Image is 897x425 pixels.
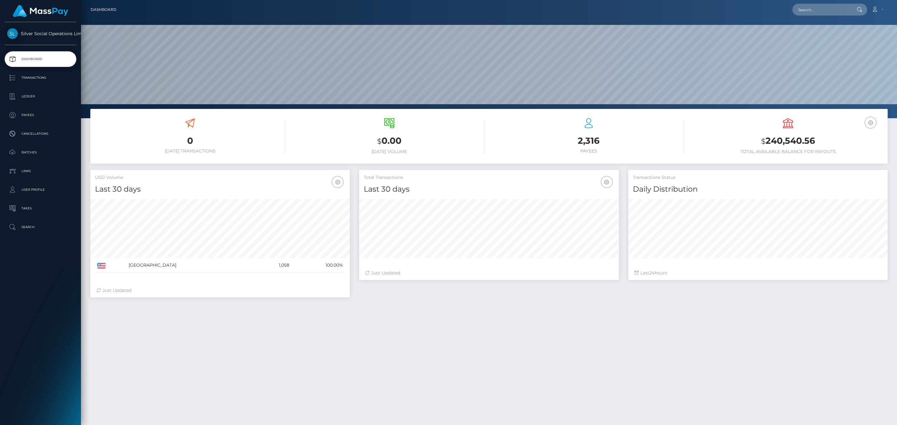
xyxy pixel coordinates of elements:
h3: 0 [95,135,285,147]
h3: 2,316 [494,135,684,147]
h6: Payees [494,148,684,154]
h5: Total Transactions [364,175,614,181]
span: 24 [649,270,655,276]
small: $ [761,137,766,146]
h6: Total Available Balance for Payouts [693,149,883,154]
p: Transactions [7,73,74,82]
a: Search [5,219,76,235]
h6: [DATE] Transactions [95,148,285,154]
a: Cancellations [5,126,76,142]
p: Dashboard [7,54,74,64]
h4: Daily Distribution [633,184,883,195]
a: User Profile [5,182,76,198]
h5: USD Volume [95,175,345,181]
a: Payees [5,107,76,123]
td: 1,058 [255,258,292,273]
a: Links [5,163,76,179]
p: Search [7,222,74,232]
p: Ledger [7,92,74,101]
div: Last hours [634,270,881,276]
a: Dashboard [5,51,76,67]
a: Transactions [5,70,76,86]
p: User Profile [7,185,74,194]
td: 100.00% [292,258,345,273]
img: US.png [97,263,106,269]
input: Search... [792,4,851,16]
a: Taxes [5,201,76,216]
img: Silver Social Operations Limited [7,28,18,39]
p: Links [7,166,74,176]
img: MassPay Logo [13,5,68,17]
span: Silver Social Operations Limited [5,31,76,36]
h3: 240,540.56 [693,135,883,147]
h3: 0.00 [294,135,484,147]
a: Dashboard [91,3,116,16]
p: Cancellations [7,129,74,138]
p: Taxes [7,204,74,213]
p: Batches [7,148,74,157]
a: Ledger [5,89,76,104]
small: $ [377,137,382,146]
h6: [DATE] Volume [294,149,484,154]
div: Just Updated [365,270,612,276]
h5: Transactions Status [633,175,883,181]
a: Batches [5,145,76,160]
h4: Last 30 days [95,184,345,195]
h4: Last 30 days [364,184,614,195]
div: Just Updated [97,287,344,294]
td: [GEOGRAPHIC_DATA] [126,258,255,273]
p: Payees [7,110,74,120]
